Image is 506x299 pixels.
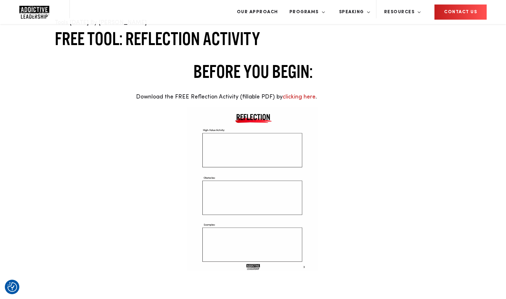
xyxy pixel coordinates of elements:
[283,94,316,100] a: clicking here
[136,93,383,101] li: Download the FREE Reflection Activity (fillable PDF) by .
[55,27,451,50] h1: FREE Tool: Reflection Activity
[7,282,17,292] button: Consent Preferences
[19,6,58,19] a: Home
[434,5,487,20] a: CONTACT US
[7,282,17,292] img: Revisit consent button
[19,6,49,19] img: Company Logo
[123,60,383,83] h1: before you begin:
